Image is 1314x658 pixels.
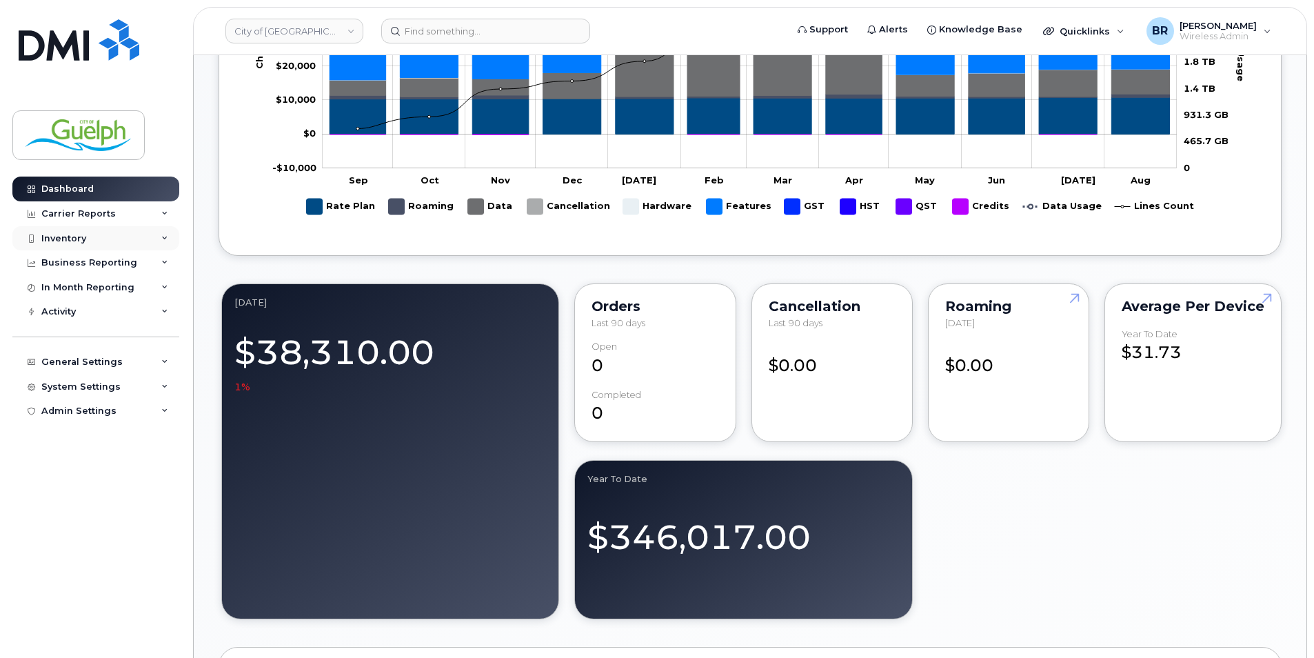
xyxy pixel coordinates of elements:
[276,94,316,105] g: $0
[953,193,1009,220] g: Credits
[1061,175,1095,186] tspan: [DATE]
[592,341,718,377] div: 0
[587,473,899,484] div: Year to Date
[254,27,265,69] tspan: Charges
[915,175,935,186] tspan: May
[879,23,908,37] span: Alerts
[707,193,771,220] g: Features
[1184,162,1190,173] tspan: 0
[769,341,896,377] div: $0.00
[788,16,858,43] a: Support
[1122,301,1264,312] div: Average per Device
[945,301,1072,312] div: Roaming
[272,162,316,173] g: $0
[1180,31,1257,42] span: Wireless Admin
[234,380,250,394] span: 1%
[234,297,546,308] div: August 2025
[303,128,316,139] tspan: $0
[1184,109,1229,120] tspan: 931.3 GB
[1033,17,1134,45] div: Quicklinks
[945,317,975,328] span: [DATE]
[1137,17,1281,45] div: Brendan Raftis
[785,193,827,220] g: GST
[705,175,724,186] tspan: Feb
[1023,193,1102,220] g: Data Usage
[769,317,822,328] span: Last 90 days
[592,301,718,312] div: Orders
[1184,56,1215,67] tspan: 1.8 TB
[563,175,583,186] tspan: Dec
[1122,329,1264,365] div: $31.73
[1152,23,1168,39] span: BR
[840,193,882,220] g: HST
[330,94,1169,99] g: Roaming
[592,390,641,400] div: completed
[234,325,546,394] div: $38,310.00
[622,175,656,186] tspan: [DATE]
[988,175,1005,186] tspan: Jun
[349,175,368,186] tspan: Sep
[896,193,939,220] g: QST
[307,193,1194,220] g: Legend
[1184,83,1215,94] tspan: 1.4 TB
[858,16,918,43] a: Alerts
[527,193,610,220] g: Cancellation
[272,162,316,173] tspan: -$10,000
[276,60,316,71] g: $0
[421,175,439,186] tspan: Oct
[918,16,1032,43] a: Knowledge Base
[330,97,1169,134] g: Rate Plan
[468,193,514,220] g: Data
[592,341,617,352] div: Open
[307,193,375,220] g: Rate Plan
[774,175,792,186] tspan: Mar
[592,390,718,426] div: 0
[1115,193,1194,220] g: Lines Count
[769,301,896,312] div: Cancellation
[276,94,316,105] tspan: $10,000
[592,317,645,328] span: Last 90 days
[587,501,899,561] div: $346,017.00
[1122,329,1177,339] div: Year to Date
[491,175,510,186] tspan: Nov
[381,19,590,43] input: Find something...
[623,193,693,220] g: Hardware
[1060,26,1110,37] span: Quicklinks
[276,60,316,71] tspan: $20,000
[845,175,863,186] tspan: Apr
[225,19,363,43] a: City of Guelph
[809,23,848,37] span: Support
[389,193,454,220] g: Roaming
[945,341,1072,377] div: $0.00
[1180,20,1257,31] span: [PERSON_NAME]
[939,23,1022,37] span: Knowledge Base
[1184,135,1229,146] tspan: 465.7 GB
[1130,175,1151,186] tspan: Aug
